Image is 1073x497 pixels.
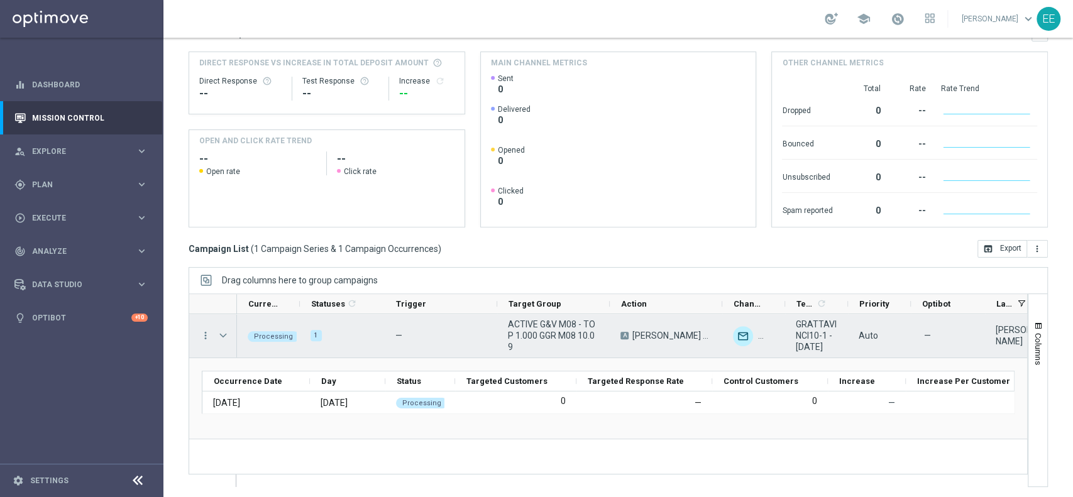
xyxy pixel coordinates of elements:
i: settings [13,475,24,486]
div: -- [302,86,379,101]
div: -- [895,199,925,219]
h2: -- [199,151,316,167]
div: Press SPACE to select this row. [189,314,237,358]
span: — [924,330,931,341]
span: Priority [859,299,889,309]
i: lightbulb [14,312,26,324]
span: Day [321,376,336,386]
button: track_changes Analyze keyboard_arrow_right [14,246,148,256]
span: 0 [498,114,531,126]
span: Status [397,376,421,386]
button: lightbulb Optibot +10 [14,313,148,323]
div: 0 [847,199,880,219]
div: Direct Response [199,76,282,86]
div: EE [1037,7,1060,31]
div: Explore [14,146,136,157]
i: gps_fixed [14,179,26,190]
div: Total [847,84,880,94]
span: Clicked [498,186,524,196]
button: more_vert [200,330,211,341]
button: gps_fixed Plan keyboard_arrow_right [14,180,148,190]
div: person_search Explore keyboard_arrow_right [14,146,148,156]
span: Sent [498,74,514,84]
span: Increase Per Customer [917,376,1010,386]
div: Plan [14,179,136,190]
i: open_in_browser [983,244,993,254]
span: Processing [402,399,441,407]
div: — [695,397,702,408]
span: Analyze [32,248,136,255]
i: keyboard_arrow_right [136,178,148,190]
div: Row Groups [222,275,378,285]
div: Increase [399,76,454,86]
h4: Main channel metrics [491,57,587,68]
button: more_vert [1027,240,1048,258]
div: -- [399,86,454,101]
span: Delivered [498,104,531,114]
a: Mission Control [32,101,148,134]
span: ) [438,243,441,254]
span: Targeted Response Rate [588,376,684,386]
h4: Other channel metrics [782,57,883,68]
label: 0 [812,395,817,407]
span: Occurrence Date [214,376,282,386]
span: Click rate [344,167,377,177]
span: Calculate column [345,297,357,310]
div: Rate Trend [940,84,1037,94]
button: Data Studio keyboard_arrow_right [14,280,148,290]
span: GRATTAVINCI10-1 - 10.09.2025 [796,319,837,352]
span: Calculate column [815,297,827,310]
span: Channel [734,299,764,309]
i: person_search [14,146,26,157]
span: 0 [498,84,514,95]
a: Settings [30,477,69,484]
span: Current Status [248,299,278,309]
div: Unsubscribed [782,166,832,186]
span: Processing [254,332,293,341]
span: Control Customers [724,376,798,386]
multiple-options-button: Export to CSV [977,243,1048,253]
span: Statuses [311,299,345,309]
span: CB PERSO G&V 25% MAX 300€ - SPENDIBILE G&V [632,330,712,341]
div: Execute [14,212,136,224]
span: Optibot [922,299,950,309]
span: ( [251,243,254,254]
i: keyboard_arrow_right [136,145,148,157]
i: refresh [435,76,445,86]
span: Execute [32,214,136,222]
img: Optimail [733,326,753,346]
span: Explore [32,148,136,155]
button: equalizer Dashboard [14,80,148,90]
span: Templates [796,299,815,309]
span: Auto [859,330,878,341]
div: Edoardo Ellena [996,324,1037,347]
div: -- [199,86,282,101]
i: equalizer [14,79,26,90]
span: 0 [498,155,525,167]
a: Optibot [32,301,131,334]
div: 0 [847,166,880,186]
h4: OPEN AND CLICK RATE TREND [199,135,312,146]
i: more_vert [1032,244,1042,254]
button: Mission Control [14,113,148,123]
img: In-app Inbox [758,326,778,346]
div: 1 [311,330,322,341]
i: keyboard_arrow_right [136,212,148,224]
span: Columns [1033,333,1043,365]
div: play_circle_outline Execute keyboard_arrow_right [14,213,148,223]
span: Increase [839,376,875,386]
span: Last Modified By [996,299,1013,309]
h3: Campaign List [189,243,441,254]
div: 0 [847,133,880,153]
span: — [888,398,895,408]
span: Data Studio [32,281,136,288]
div: Spam reported [782,199,832,219]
